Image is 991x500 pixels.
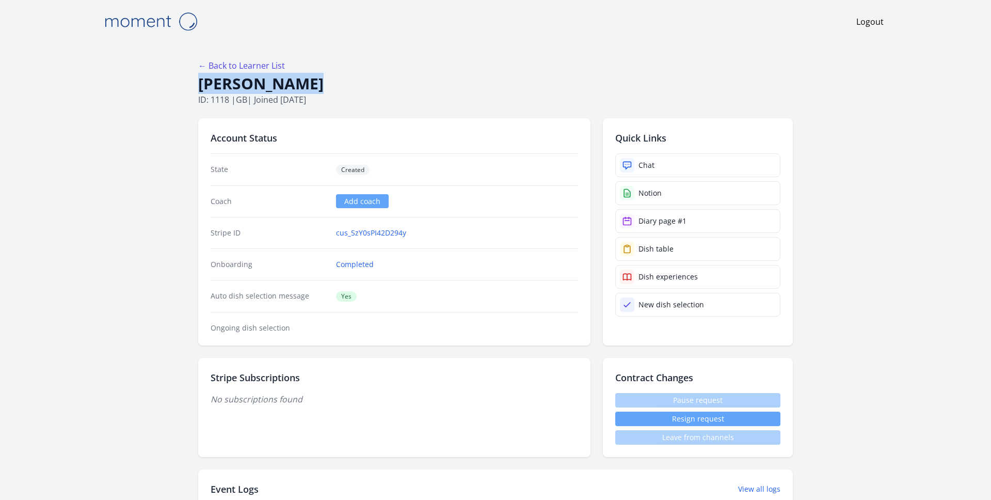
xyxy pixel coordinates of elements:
[211,196,328,207] dt: Coach
[638,244,674,254] div: Dish table
[198,74,793,93] h1: [PERSON_NAME]
[615,237,780,261] a: Dish table
[211,393,578,405] p: No subscriptions found
[615,153,780,177] a: Chat
[615,430,780,445] span: Leave from channels
[211,370,578,385] h2: Stripe Subscriptions
[336,165,370,175] span: Created
[615,393,780,408] span: Pause request
[638,188,662,198] div: Notion
[336,228,406,238] a: cus_SzY0sPI42D294y
[211,291,328,302] dt: Auto dish selection message
[638,272,698,282] div: Dish experiences
[211,259,328,270] dt: Onboarding
[615,181,780,205] a: Notion
[336,291,357,302] span: Yes
[615,265,780,289] a: Dish experiences
[638,160,654,170] div: Chat
[638,216,686,226] div: Diary page #1
[211,164,328,175] dt: State
[615,370,780,385] h2: Contract Changes
[336,194,389,208] a: Add coach
[738,484,780,494] a: View all logs
[615,293,780,317] a: New dish selection
[615,131,780,145] h2: Quick Links
[615,209,780,233] a: Diary page #1
[336,259,374,270] a: Completed
[615,412,780,426] button: Resign request
[211,323,328,333] dt: Ongoing dish selection
[638,300,704,310] div: New dish selection
[211,482,259,496] h2: Event Logs
[211,228,328,238] dt: Stripe ID
[198,93,793,106] p: ID: 1118 | | Joined [DATE]
[198,60,285,71] a: ← Back to Learner List
[236,94,247,105] span: gb
[99,8,202,35] img: Moment
[211,131,578,145] h2: Account Status
[856,15,884,28] a: Logout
